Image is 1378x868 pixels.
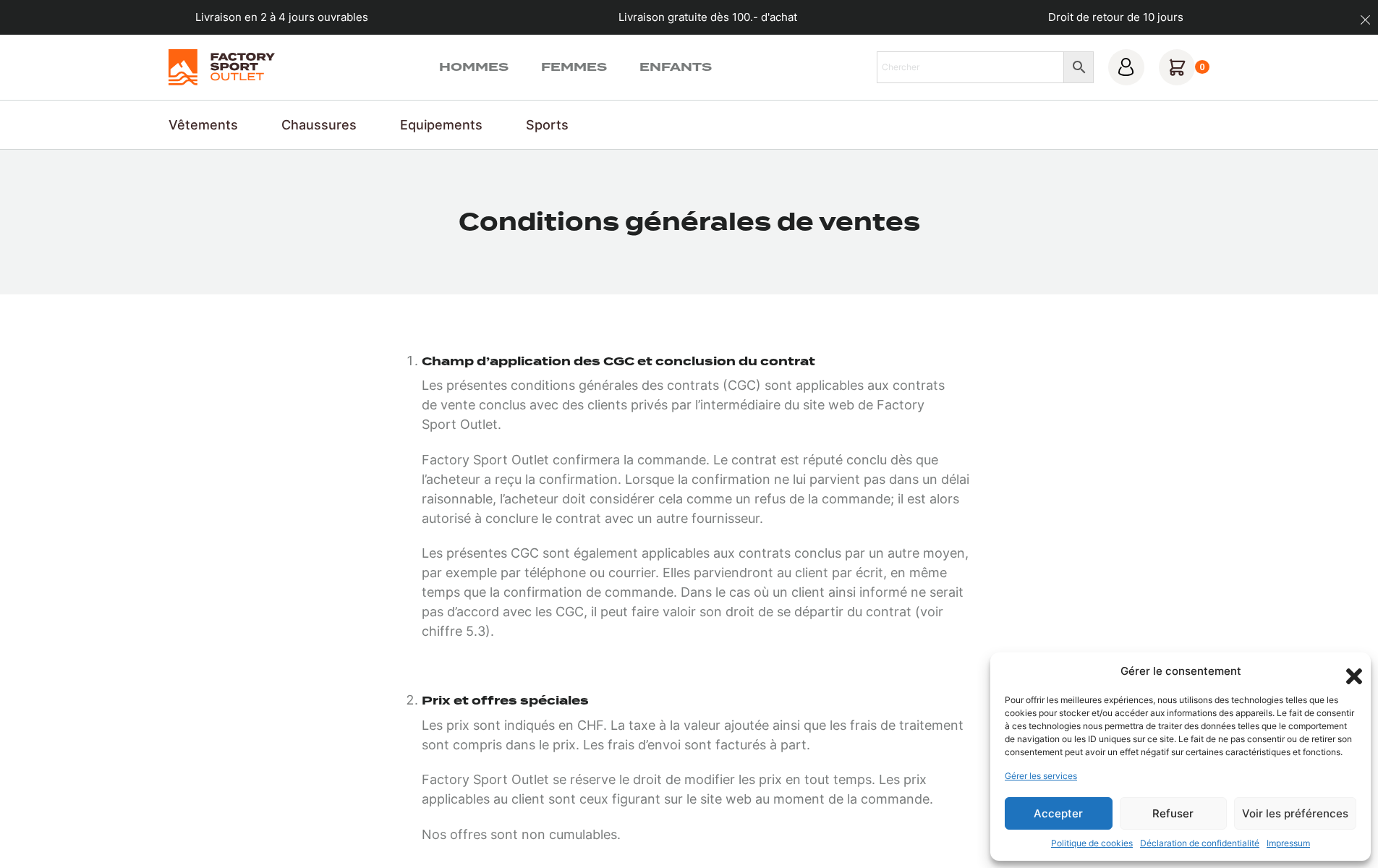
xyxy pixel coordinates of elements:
[1195,60,1210,75] div: 0
[1353,7,1378,33] button: dismiss
[400,115,482,135] a: Equipements
[195,9,368,26] p: Livraison en 2 à 4 jours ouvrables
[1051,837,1133,850] a: Politique de cookies
[877,51,1064,83] input: Chercher
[1120,663,1241,680] div: Gérer le consentement
[422,825,986,844] p: Nos offres sont non cumulables.
[1120,797,1228,830] button: Refuser
[459,207,920,237] h1: Conditions générales de ventes
[281,115,357,135] a: Chaussures
[526,115,569,135] a: Sports
[422,354,986,370] h2: Champ d’application des CGC et conclusion du contrat
[422,715,986,754] p: Les prix sont indiqués en CHF. La taxe à la valeur ajoutée ainsi que les frais de traitement sont...
[1267,837,1310,850] a: Impressum
[1048,9,1183,26] p: Droit de retour de 10 jours
[1005,770,1077,783] a: Gérer les services
[422,694,986,709] h2: Prix et offres spéciales
[439,59,509,76] a: Hommes
[1234,797,1356,830] button: Voir les préférences
[1005,797,1113,830] button: Accepter
[169,49,275,85] img: Factory Sport Outlet
[618,9,797,26] p: Livraison gratuite dès 100.- d'achat
[639,59,712,76] a: Enfants
[169,115,238,135] a: Vêtements
[422,375,986,434] p: Les présentes conditions générales des contrats (CGC) sont applicables aux contrats de vente conc...
[422,770,986,809] p: Factory Sport Outlet se réserve le droit de modifier les prix en tout temps. Les prix applicables...
[1342,664,1356,678] div: Fermer la boîte de dialogue
[1140,837,1259,850] a: Déclaration de confidentialité
[541,59,607,76] a: Femmes
[422,450,986,528] p: Factory Sport Outlet confirmera la commande. Le contrat est réputé conclu dès que l’acheteur a re...
[422,543,986,641] p: Les présentes CGC sont également applicables aux contrats conclus par un autre moyen, par exemple...
[1005,694,1355,759] div: Pour offrir les meilleures expériences, nous utilisons des technologies telles que les cookies po...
